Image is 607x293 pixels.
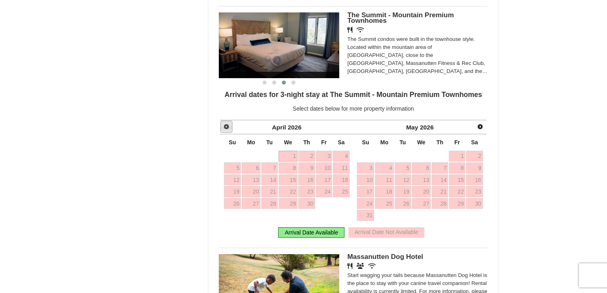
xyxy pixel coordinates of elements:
[316,186,332,197] a: 24
[454,139,460,145] span: Friday
[412,186,431,197] a: 20
[356,27,364,33] i: Wireless Internet (free)
[436,139,443,145] span: Thursday
[466,174,483,186] a: 16
[279,151,298,162] a: 1
[356,263,364,269] i: Banquet Facilities
[219,91,488,99] h4: Arrival dates for 3-night stay at The Summit - Mountain Premium Townhomes
[298,186,315,197] a: 23
[333,186,349,197] a: 25
[298,162,315,174] a: 9
[368,263,376,269] i: Wireless Internet (free)
[449,174,465,186] a: 15
[375,174,394,186] a: 11
[375,162,394,174] a: 4
[466,162,483,174] a: 9
[432,162,448,174] a: 7
[357,162,374,174] a: 3
[449,151,465,162] a: 1
[449,198,465,209] a: 29
[242,198,261,209] a: 27
[375,186,394,197] a: 18
[347,11,454,24] span: The Summit - Mountain Premium Townhomes
[224,186,241,197] a: 19
[357,198,374,209] a: 24
[261,174,278,186] a: 14
[395,174,411,186] a: 12
[432,198,448,209] a: 28
[362,139,369,145] span: Sunday
[357,174,374,186] a: 10
[223,123,230,130] span: Prev
[395,162,411,174] a: 5
[475,121,486,132] a: Next
[316,162,332,174] a: 10
[466,151,483,162] a: 2
[261,186,278,197] a: 21
[399,139,406,145] span: Tuesday
[471,139,478,145] span: Saturday
[406,124,418,131] span: May
[333,151,349,162] a: 4
[375,198,394,209] a: 25
[316,151,332,162] a: 3
[278,227,344,238] div: Arrival Date Available
[380,139,388,145] span: Monday
[229,139,236,145] span: Sunday
[272,124,286,131] span: April
[261,162,278,174] a: 7
[279,162,298,174] a: 8
[303,139,310,145] span: Thursday
[338,139,345,145] span: Saturday
[279,186,298,197] a: 22
[321,139,327,145] span: Friday
[347,35,488,75] div: The Summit condos were built in the townhouse style. Located within the mountain area of [GEOGRAP...
[432,186,448,197] a: 21
[449,186,465,197] a: 22
[449,162,465,174] a: 8
[412,198,431,209] a: 27
[224,198,241,209] a: 26
[477,123,483,130] span: Next
[279,174,298,186] a: 15
[242,174,261,186] a: 13
[466,186,483,197] a: 23
[224,162,241,174] a: 5
[298,151,315,162] a: 2
[348,227,424,238] div: Arrival Date Not Available
[316,174,332,186] a: 17
[242,162,261,174] a: 6
[220,121,232,133] a: Prev
[247,139,255,145] span: Monday
[279,198,298,209] a: 29
[466,198,483,209] a: 30
[224,174,241,186] a: 12
[420,124,434,131] span: 2026
[347,253,423,261] span: Massanutten Dog Hotel
[298,198,315,209] a: 30
[261,198,278,209] a: 28
[242,186,261,197] a: 20
[333,174,349,186] a: 18
[357,186,374,197] a: 17
[298,174,315,186] a: 16
[347,27,352,33] i: Restaurant
[412,162,431,174] a: 6
[288,124,301,131] span: 2026
[357,210,374,221] a: 31
[266,139,273,145] span: Tuesday
[417,139,426,145] span: Wednesday
[333,162,349,174] a: 11
[395,186,411,197] a: 19
[395,198,411,209] a: 26
[432,174,448,186] a: 14
[347,263,352,269] i: Restaurant
[284,139,292,145] span: Wednesday
[412,174,431,186] a: 13
[293,105,414,112] span: Select dates below for more property information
